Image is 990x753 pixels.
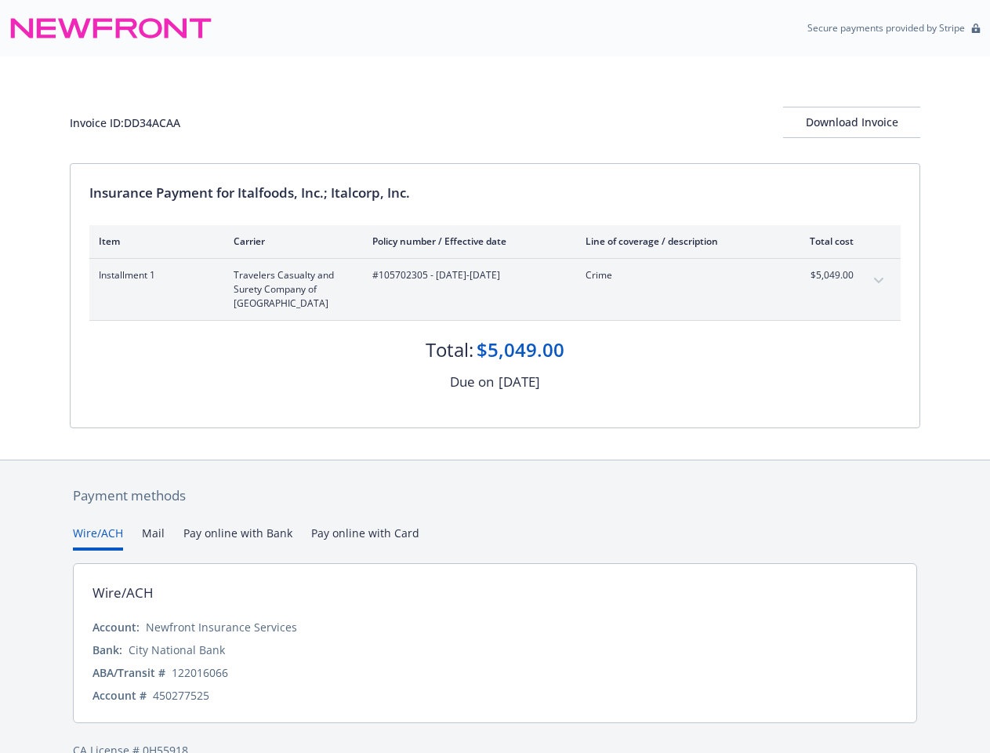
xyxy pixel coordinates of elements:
div: City National Bank [129,642,225,658]
div: Due on [450,372,494,392]
div: Bank: [92,642,122,658]
div: ABA/Transit # [92,664,165,681]
div: Insurance Payment for Italfoods, Inc.; Italcorp, Inc. [89,183,901,203]
span: #105702305 - [DATE]-[DATE] [372,268,560,282]
div: 450277525 [153,687,209,704]
div: Invoice ID: DD34ACAA [70,115,180,131]
div: Account: [92,619,140,635]
div: [DATE] [499,372,540,392]
button: Download Invoice [783,107,920,138]
div: Item [99,235,209,248]
div: Download Invoice [783,107,920,137]
div: Total: [426,336,473,363]
div: Policy number / Effective date [372,235,560,248]
span: $5,049.00 [795,268,854,282]
button: Pay online with Card [311,525,419,551]
div: Account # [92,687,147,704]
span: Travelers Casualty and Surety Company of [GEOGRAPHIC_DATA] [234,268,347,311]
span: Crime [586,268,770,282]
button: Wire/ACH [73,525,123,551]
p: Secure payments provided by Stripe [807,21,965,35]
button: expand content [866,268,891,293]
div: Installment 1Travelers Casualty and Surety Company of [GEOGRAPHIC_DATA]#105702305 - [DATE]-[DATE]... [89,259,901,320]
div: Carrier [234,235,347,248]
div: Newfront Insurance Services [146,619,297,635]
div: $5,049.00 [477,336,564,363]
div: Line of coverage / description [586,235,770,248]
button: Pay online with Bank [183,525,292,551]
div: 122016066 [172,664,228,681]
div: Wire/ACH [92,583,154,603]
div: Total cost [795,235,854,248]
div: Payment methods [73,486,917,506]
span: Installment 1 [99,268,209,282]
button: Mail [142,525,165,551]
